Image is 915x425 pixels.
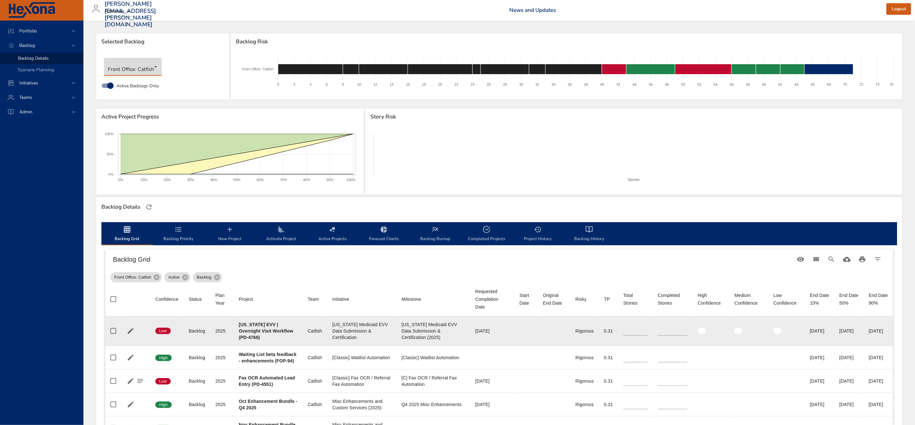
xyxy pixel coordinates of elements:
[892,5,906,13] span: Logout
[259,226,303,243] span: Activate Project
[332,295,350,303] div: Sort
[155,295,178,303] div: Sort
[401,401,465,408] div: Q4 2025 Misc Enhancements
[101,222,897,245] div: backlog-tab
[543,291,565,307] div: Sort
[870,252,885,267] button: Filter Table
[714,82,718,86] text: 54
[308,401,322,408] div: Catfish
[215,354,229,361] div: 2025
[189,328,205,334] div: Backlog
[658,291,687,307] div: Completed Stories
[543,291,565,307] div: Original End Date
[658,291,687,307] div: Sort
[840,354,859,361] div: [DATE]
[536,82,540,86] text: 32
[14,109,38,115] span: Admin
[746,82,750,86] text: 58
[604,401,613,408] div: 0.31
[101,39,224,45] span: Selected Backlog
[110,272,162,282] div: Front Office: Catfish
[509,6,556,14] a: News and Updates
[14,80,43,86] span: Initiatives
[99,202,142,212] div: Backlog Details
[101,114,359,120] span: Active Project Progress
[105,132,114,136] text: 100%
[239,399,298,410] b: Oct Enhancement Bundle - Q4 2025
[210,178,217,182] text: 40%
[308,295,319,303] div: Team
[189,295,202,303] div: Sort
[438,82,442,86] text: 20
[855,252,870,267] button: Print
[342,82,344,86] text: 8
[362,226,406,243] span: Forecast Charts
[413,226,457,243] span: Backlog Burnup
[575,295,587,303] div: Sort
[604,295,610,303] div: Sort
[332,295,392,303] span: Initiative
[401,354,465,361] div: [Classic] Waitlist Automation
[869,378,888,384] div: [DATE]
[876,82,880,86] text: 74
[811,82,815,86] text: 66
[762,82,766,86] text: 60
[208,226,252,243] span: New Project
[308,328,322,334] div: Catfish
[104,58,162,76] div: Front Office: Catfish
[475,401,509,408] div: [DATE]
[308,378,322,384] div: Catfish
[698,291,724,307] div: High Confidence
[890,82,893,86] text: 76
[311,226,354,243] span: Active Projects
[347,178,356,182] text: 100%
[332,398,392,411] div: Misc Enhancements and Custom Services (2025)
[401,321,465,341] div: [US_STATE] Medicaid EVV Data Submission & Certification (2025)
[18,67,54,73] span: Scenario Planning
[8,2,56,18] img: Hexona
[575,295,594,303] span: Risky
[519,82,523,86] text: 30
[390,82,393,86] text: 14
[859,82,863,86] text: 72
[628,178,640,182] text: Stories
[623,291,648,307] div: Sort
[839,252,855,267] button: Download CSV
[735,291,763,307] div: Sort
[105,1,156,28] h3: [PERSON_NAME][EMAIL_ADDRESS][PERSON_NAME][DOMAIN_NAME]
[401,295,421,303] div: Sort
[465,226,508,243] span: Completed Projects
[810,291,829,307] div: End Date 10%
[604,354,613,361] div: 0.31
[105,226,149,243] span: Backlog Grid
[189,295,202,303] div: Status
[520,291,533,307] div: Start Date
[840,378,859,384] div: [DATE]
[189,354,205,361] div: Backlog
[623,291,648,307] div: Total Stories
[633,82,636,86] text: 44
[575,354,594,361] div: Rigorous
[236,39,897,45] span: Backlog Risk
[126,376,135,386] button: Edit Project Details
[187,178,194,182] text: 30%
[14,42,40,48] span: Backlog
[242,67,274,71] text: Front Office: Catfish
[475,378,509,384] div: [DATE]
[600,82,604,86] text: 40
[257,178,264,182] text: 60%
[107,152,114,156] text: 50%
[773,291,800,307] span: Low Confidence
[135,376,145,386] button: Project Notes
[215,291,229,307] div: Plan Year
[18,55,49,61] span: Backlog Details
[810,354,829,361] div: [DATE]
[475,288,509,311] div: Requested Completion Date
[117,82,159,89] span: Active Backlogs Only
[406,82,410,86] text: 16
